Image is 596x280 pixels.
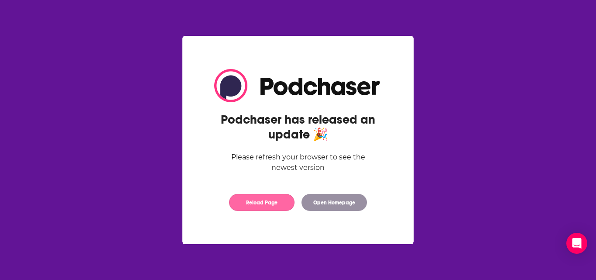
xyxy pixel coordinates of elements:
div: Please refresh your browser to see the newest version [214,152,382,173]
div: Open Intercom Messenger [566,233,587,254]
h2: Podchaser has released an update 🎉 [214,112,382,142]
img: Logo [214,69,382,102]
button: Open Homepage [301,194,367,211]
button: Reload Page [229,194,295,211]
